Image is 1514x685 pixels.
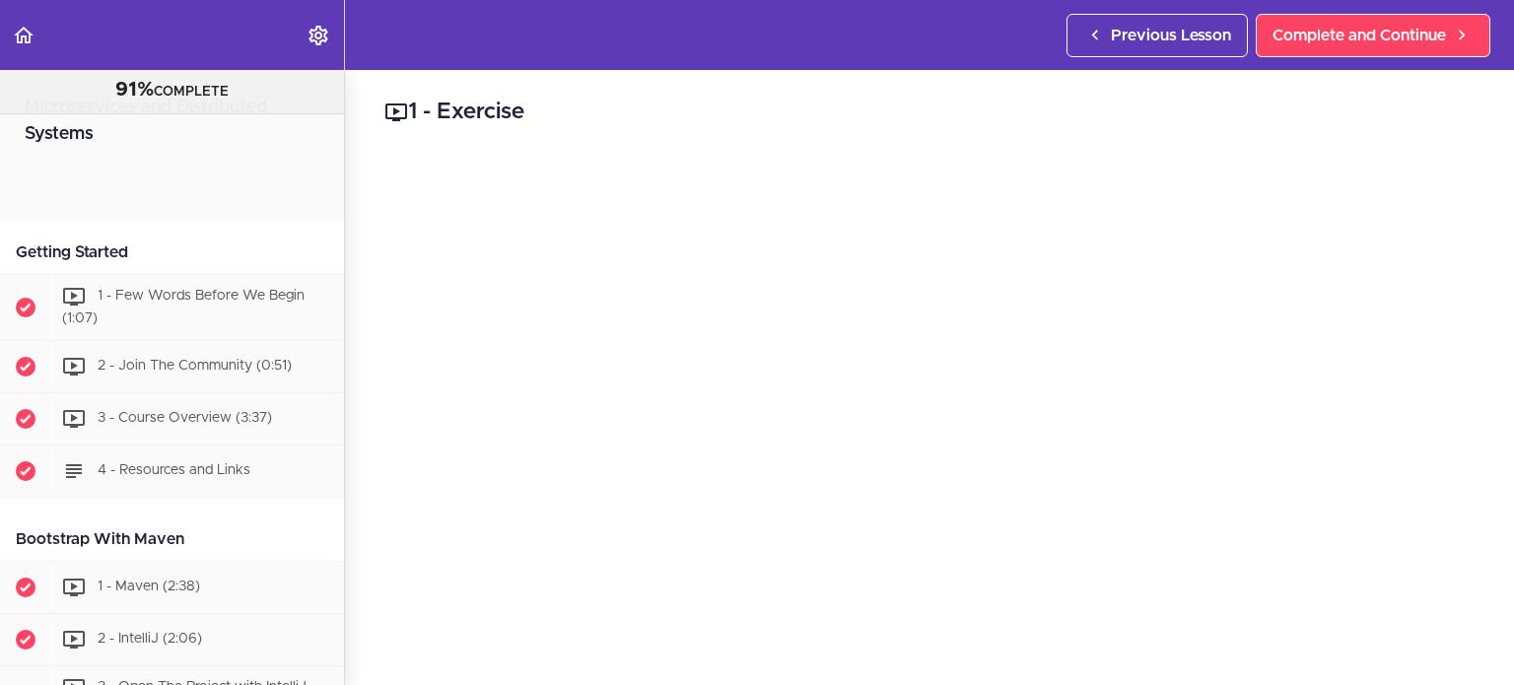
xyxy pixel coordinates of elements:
[1256,14,1490,57] a: Complete and Continue
[98,359,292,373] span: 2 - Join The Community (0:51)
[98,580,200,593] span: 1 - Maven (2:38)
[1067,14,1248,57] a: Previous Lesson
[307,24,330,47] svg: Settings Menu
[98,411,272,425] span: 3 - Course Overview (3:37)
[1273,24,1446,47] span: Complete and Continue
[12,24,35,47] svg: Back to course curriculum
[1111,24,1231,47] span: Previous Lesson
[98,632,202,646] span: 2 - IntelliJ (2:06)
[62,289,305,325] span: 1 - Few Words Before We Begin (1:07)
[98,463,250,477] span: 4 - Resources and Links
[25,78,319,103] div: COMPLETE
[115,80,154,100] span: 91%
